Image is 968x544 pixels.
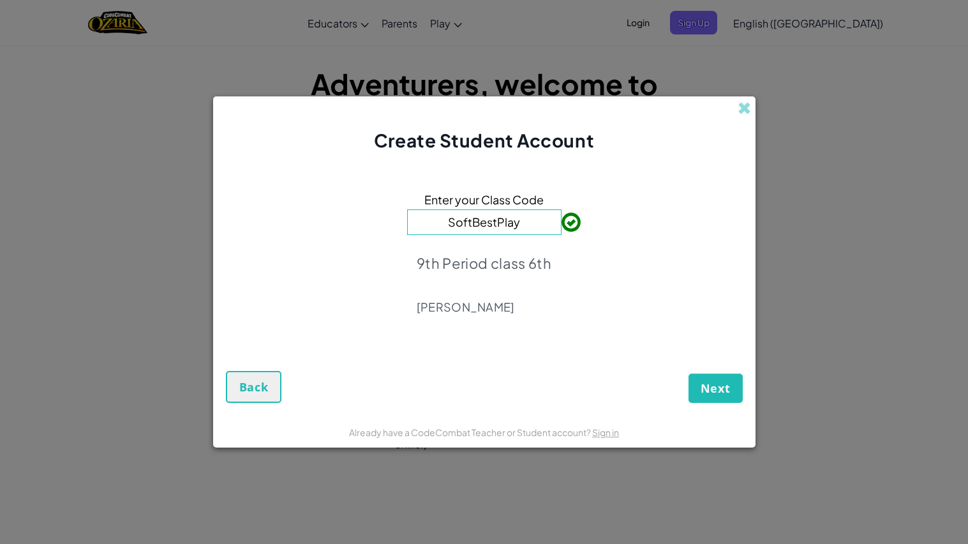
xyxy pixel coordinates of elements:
[592,427,619,438] a: Sign in
[701,381,731,396] span: Next
[239,379,269,395] span: Back
[374,129,594,151] span: Create Student Account
[349,427,592,438] span: Already have a CodeCombat Teacher or Student account?
[689,374,743,403] button: Next
[417,254,551,272] p: 9th Period class 6th
[417,299,551,315] p: [PERSON_NAME]
[424,190,544,209] span: Enter your Class Code
[226,371,282,403] button: Back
